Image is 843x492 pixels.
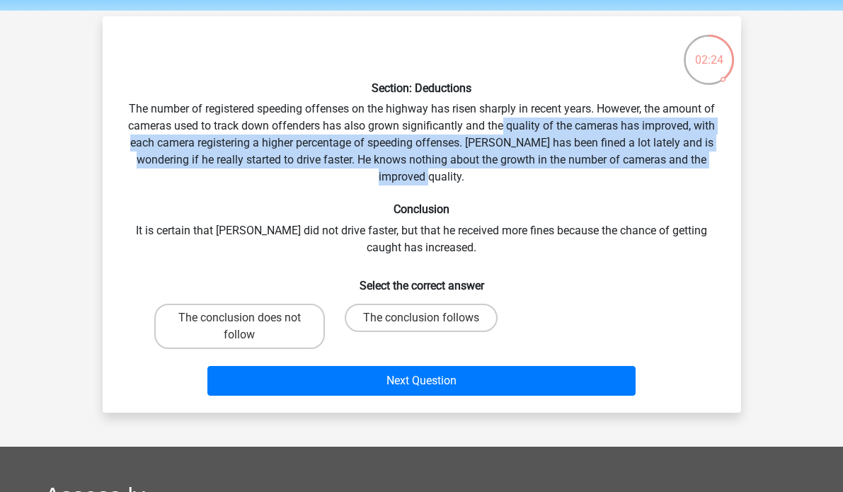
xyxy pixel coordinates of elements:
h6: Select the correct answer [125,268,718,292]
h6: Conclusion [125,202,718,216]
label: The conclusion follows [345,304,498,332]
label: The conclusion does not follow [154,304,325,349]
button: Next Question [207,366,636,396]
h6: Section: Deductions [125,81,718,95]
div: The number of registered speeding offenses on the highway has risen sharply in recent years. Howe... [108,28,735,401]
div: 02:24 [682,33,735,69]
